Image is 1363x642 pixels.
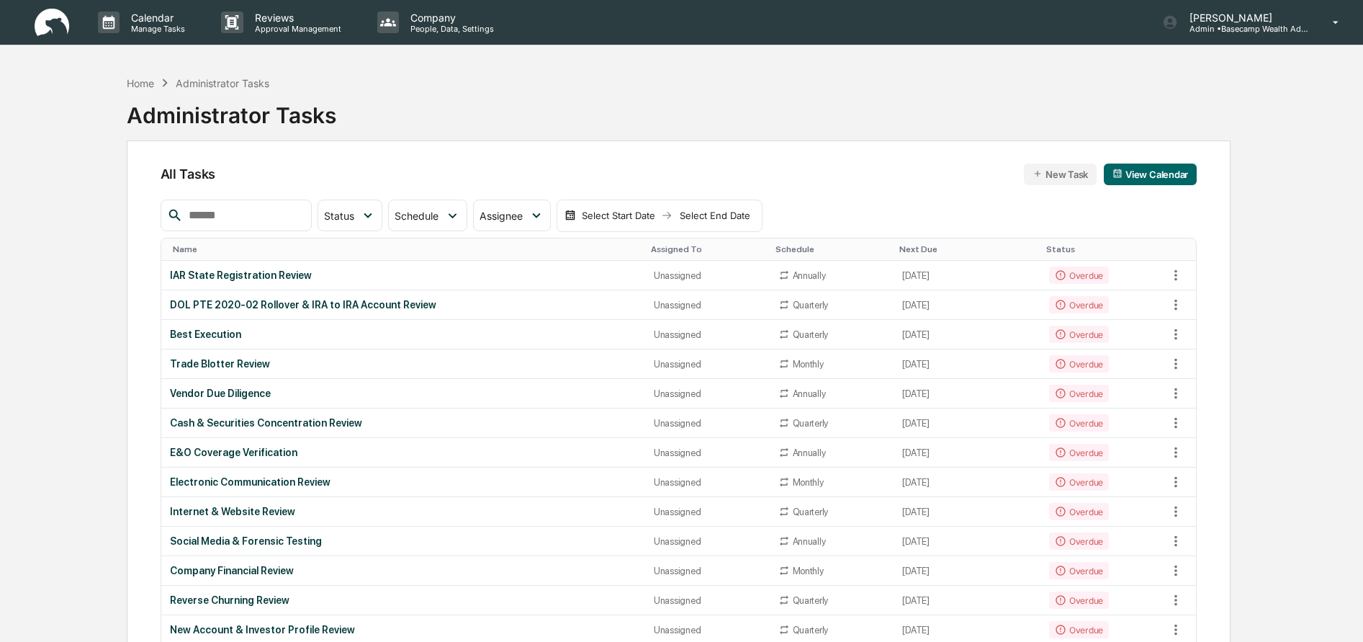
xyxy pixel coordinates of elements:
[651,244,764,254] div: Toggle SortBy
[176,77,269,89] div: Administrator Tasks
[170,594,636,606] div: Reverse Churning Review
[170,269,636,281] div: IAR State Registration Review
[793,595,829,606] div: Quarterly
[894,409,1040,438] td: [DATE]
[1049,385,1109,402] div: Overdue
[1049,326,1109,343] div: Overdue
[1049,562,1109,579] div: Overdue
[793,507,829,517] div: Quarterly
[243,12,348,24] p: Reviews
[675,210,755,221] div: Select End Date
[894,497,1040,527] td: [DATE]
[399,12,501,24] p: Company
[579,210,658,221] div: Select Start Date
[170,299,636,311] div: DOL PTE 2020-02 Rollover & IRA to IRA Account Review
[654,536,761,547] div: Unassigned
[894,586,1040,615] td: [DATE]
[894,438,1040,468] td: [DATE]
[793,329,829,340] div: Quarterly
[654,625,761,636] div: Unassigned
[793,359,824,370] div: Monthly
[170,624,636,636] div: New Account & Investor Profile Review
[654,507,761,517] div: Unassigned
[1049,267,1109,284] div: Overdue
[173,244,639,254] div: Toggle SortBy
[894,379,1040,409] td: [DATE]
[170,535,636,547] div: Social Media & Forensic Testing
[1046,244,1161,254] div: Toggle SortBy
[1178,24,1312,34] p: Admin • Basecamp Wealth Advisors
[1167,244,1196,254] div: Toggle SortBy
[654,300,761,311] div: Unassigned
[899,244,1034,254] div: Toggle SortBy
[793,270,826,281] div: Annually
[894,527,1040,556] td: [DATE]
[654,477,761,488] div: Unassigned
[793,566,824,576] div: Monthly
[793,418,829,429] div: Quarterly
[894,556,1040,586] td: [DATE]
[120,12,192,24] p: Calendar
[243,24,348,34] p: Approval Management
[120,24,192,34] p: Manage Tasks
[1049,532,1109,550] div: Overdue
[1178,12,1312,24] p: [PERSON_NAME]
[1049,444,1109,461] div: Overdue
[654,388,761,399] div: Unassigned
[654,418,761,429] div: Unassigned
[894,290,1040,320] td: [DATE]
[170,565,636,576] div: Company Financial Review
[127,91,336,128] div: Administrator Tasks
[654,270,761,281] div: Unassigned
[1049,473,1109,491] div: Overdue
[793,477,824,488] div: Monthly
[170,329,636,340] div: Best Execution
[654,595,761,606] div: Unassigned
[395,210,438,222] span: Schedule
[654,566,761,576] div: Unassigned
[793,625,829,636] div: Quarterly
[127,77,154,89] div: Home
[35,9,69,37] img: logo
[661,210,672,221] img: arrow right
[775,244,889,254] div: Toggle SortBy
[564,210,576,221] img: calendar
[793,536,826,547] div: Annually
[170,417,636,429] div: Cash & Securities Concentration Review
[793,447,826,458] div: Annually
[170,476,636,488] div: Electronic Communication Review
[1049,414,1109,432] div: Overdue
[1104,164,1197,185] button: View Calendar
[170,358,636,370] div: Trade Blotter Review
[1317,594,1356,633] iframe: Open customer support
[1024,164,1097,185] button: New Task
[1112,169,1123,179] img: calendar
[1049,592,1109,609] div: Overdue
[161,166,215,182] span: All Tasks
[894,349,1040,379] td: [DATE]
[399,24,501,34] p: People, Data, Settings
[170,388,636,399] div: Vendor Due Diligence
[654,329,761,340] div: Unassigned
[793,388,826,399] div: Annually
[654,447,761,458] div: Unassigned
[894,320,1040,349] td: [DATE]
[1049,621,1109,638] div: Overdue
[894,468,1040,497] td: [DATE]
[1049,503,1109,520] div: Overdue
[793,300,829,311] div: Quarterly
[1049,296,1109,313] div: Overdue
[170,447,636,458] div: E&O Coverage Verification
[324,210,354,222] span: Status
[480,210,523,222] span: Assignee
[170,506,636,517] div: Internet & Website Review
[1049,355,1109,373] div: Overdue
[654,359,761,370] div: Unassigned
[894,261,1040,290] td: [DATE]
